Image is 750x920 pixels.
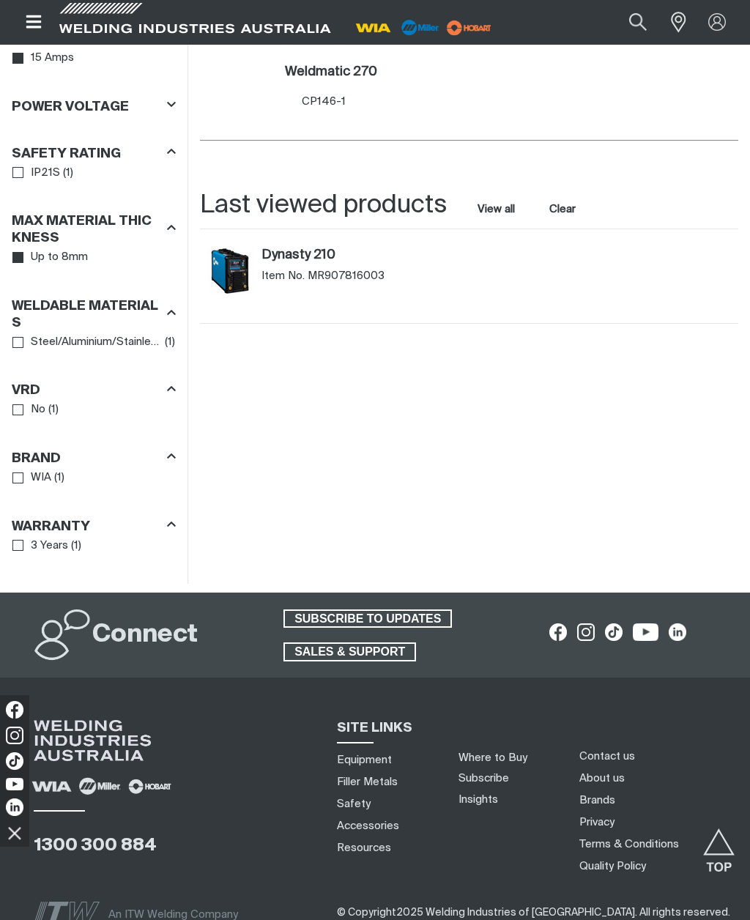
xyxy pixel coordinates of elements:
[12,400,175,420] ul: VRD
[63,165,73,182] span: ( 1 )
[285,65,377,78] h2: Weldmatic 270
[12,163,175,183] ul: Safety Rating
[12,333,175,352] ul: Weldable Materials
[2,820,27,845] img: hide socials
[31,249,88,266] span: Up to 8mm
[579,793,615,808] a: Brands
[337,774,398,790] a: Filler Metals
[458,794,498,805] a: Insights
[12,211,176,248] div: Max Material Thickness
[283,642,416,661] a: SALES & SUPPORT
[337,752,392,768] a: Equipment
[337,721,412,735] span: SITE LINKS
[6,798,23,816] img: LinkedIn
[12,400,45,420] a: No
[34,836,157,854] a: 1300 300 884
[12,48,74,68] a: 15 Amps
[285,609,450,628] span: SUBSCRIBE TO UPDATES
[12,163,60,183] a: IP21S
[200,244,469,308] article: Dynasty 210 (MR907816003)
[546,199,579,219] button: Clear all last viewed products
[595,6,663,39] input: Product name or item number...
[31,538,68,554] span: 3 Years
[702,828,735,861] button: Scroll to top
[6,701,23,719] img: Facebook
[12,99,129,116] h3: Power Voltage
[12,146,121,163] h3: Safety Rating
[54,470,64,486] span: ( 1 )
[12,450,61,467] h3: Brand
[31,401,45,418] span: No
[442,17,496,39] img: miller
[31,50,74,67] span: 15 Amps
[12,380,176,400] div: VRD
[579,858,646,874] a: Quality Policy
[302,96,346,107] span: CP146-1
[31,470,51,486] span: WIA
[337,908,730,918] span: © Copyright 2025 Welding Industries of [GEOGRAPHIC_DATA] . All rights reserved.
[12,143,176,163] div: Safety Rating
[12,48,175,68] ul: Supply Plug
[108,909,238,920] span: An ITW Welding Company
[442,22,496,33] a: miller
[12,333,162,352] a: Steel/Aluminium/Stainless
[458,752,527,763] a: Where to Buy
[12,295,176,332] div: Weldable Materials
[12,448,176,467] div: Brand
[574,746,744,878] nav: Footer
[12,248,175,267] ul: Max Material Thickness
[579,815,615,830] a: Privacy
[337,840,391,856] a: Resources
[12,536,68,556] a: 3 Years
[285,64,377,81] a: Weldmatic 270
[261,269,305,283] span: Item No.
[71,538,81,554] span: ( 1 )
[12,536,175,556] ul: Warranty
[12,96,176,116] div: Power Voltage
[579,836,679,852] a: Terms & Conditions
[579,771,625,786] a: About us
[613,6,663,39] button: Search products
[48,401,59,418] span: ( 1 )
[332,749,441,859] nav: Sitemap
[337,796,371,812] a: Safety
[12,519,90,535] h3: Warranty
[337,907,730,918] span: ​​​​​​​​​​​​​​​​​​ ​​​​​​
[478,202,515,217] a: View all last viewed products
[12,248,88,267] a: Up to 8mm
[92,619,198,651] h2: Connect
[12,468,175,488] ul: Brand
[12,516,176,535] div: Warranty
[283,609,452,628] a: SUBSCRIBE TO UPDATES
[6,778,23,790] img: YouTube
[31,334,162,351] span: Steel/Aluminium/Stainless
[12,468,51,488] a: WIA
[200,189,447,222] h2: Last viewed products
[579,749,635,764] a: Contact us
[207,248,254,294] img: Dynasty 210
[308,269,385,283] span: MR907816003
[165,334,175,351] span: ( 1 )
[285,642,415,661] span: SALES & SUPPORT
[12,298,160,332] h3: Weldable Materials
[261,248,462,264] a: Dynasty 210
[12,213,160,247] h3: Max Material Thickness
[12,382,40,399] h3: VRD
[337,818,399,834] a: Accessories
[6,727,23,744] img: Instagram
[458,773,509,784] a: Subscribe
[31,165,60,182] span: IP21S
[6,752,23,770] img: TikTok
